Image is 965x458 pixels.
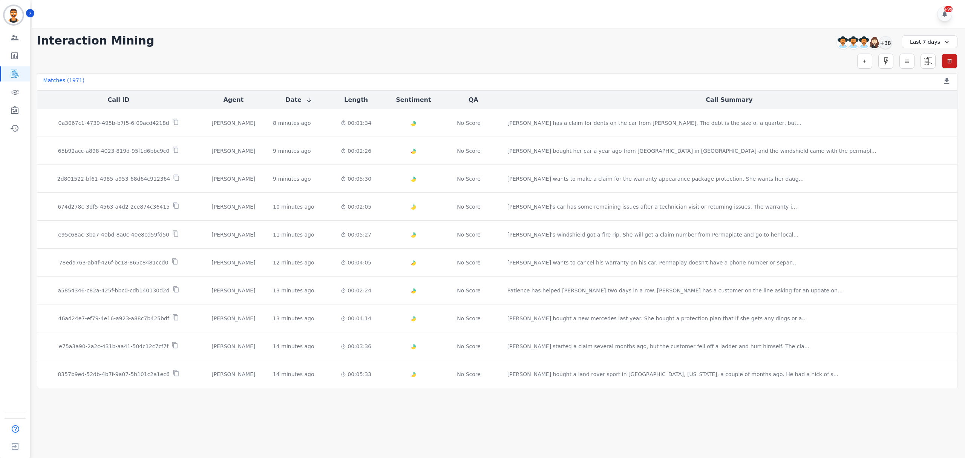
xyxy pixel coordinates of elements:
[58,287,170,294] p: a5854346-c82a-425f-bbc0-cdb140130d2d
[507,147,876,155] div: [PERSON_NAME] bought her car a year ago from [GEOGRAPHIC_DATA] in [GEOGRAPHIC_DATA] and the winds...
[507,203,797,211] div: [PERSON_NAME]'s car has some remaining issues after a technician visit or returning issues. The w...
[344,95,368,105] button: Length
[337,370,375,378] div: 00:05:33
[273,259,314,266] div: 12 minutes ago
[206,287,261,294] div: [PERSON_NAME]
[507,119,801,127] div: [PERSON_NAME] has a claim for dents on the car from [PERSON_NAME]. The debt is the size of a quar...
[206,370,261,378] div: [PERSON_NAME]
[469,95,478,105] button: QA
[206,231,261,238] div: [PERSON_NAME]
[273,343,314,350] div: 14 minutes ago
[58,231,169,238] p: e95c68ac-3ba7-40bd-8a0c-40e8cd59fd50
[206,147,261,155] div: [PERSON_NAME]
[337,147,375,155] div: 00:02:26
[457,231,481,238] div: No Score
[457,119,481,127] div: No Score
[273,203,314,211] div: 10 minutes ago
[273,231,314,238] div: 11 minutes ago
[57,175,170,183] p: 2d801522-bf61-4985-a953-68d64c912364
[206,175,261,183] div: [PERSON_NAME]
[457,147,481,155] div: No Score
[206,259,261,266] div: [PERSON_NAME]
[206,119,261,127] div: [PERSON_NAME]
[457,175,481,183] div: No Score
[507,175,804,183] div: [PERSON_NAME] wants to make a claim for the warranty appearance package protection. She wants her...
[337,203,375,211] div: 00:02:05
[396,95,431,105] button: Sentiment
[273,287,314,294] div: 13 minutes ago
[337,119,375,127] div: 00:01:34
[944,6,953,12] div: +99
[43,77,85,87] div: Matches ( 1971 )
[902,35,957,48] div: Last 7 days
[206,315,261,322] div: [PERSON_NAME]
[507,315,807,322] div: [PERSON_NAME] bought a new mercedes last year. She bought a protection plan that if she gets any ...
[223,95,244,105] button: Agent
[337,315,375,322] div: 00:04:14
[337,175,375,183] div: 00:05:30
[457,259,481,266] div: No Score
[507,231,798,238] div: [PERSON_NAME]'s windshield got a fire rip. She will get a claim number from Permaplate and go to ...
[337,259,375,266] div: 00:04:05
[5,6,23,24] img: Bordered avatar
[206,203,261,211] div: [PERSON_NAME]
[273,119,311,127] div: 8 minutes ago
[337,231,375,238] div: 00:05:27
[337,287,375,294] div: 00:02:24
[457,203,481,211] div: No Score
[273,147,311,155] div: 9 minutes ago
[337,343,375,350] div: 00:03:36
[285,95,312,105] button: Date
[273,315,314,322] div: 13 minutes ago
[59,343,168,350] p: e75a3a90-2a2c-431b-aa41-504c12c7cf7f
[206,343,261,350] div: [PERSON_NAME]
[507,259,796,266] div: [PERSON_NAME] wants to cancel his warranty on his car. Permaplay doesn't have a phone number or s...
[507,343,809,350] div: [PERSON_NAME] started a claim several months ago, but the customer fell off a ladder and hurt him...
[107,95,129,105] button: Call ID
[58,147,170,155] p: 65b92acc-a898-4023-819d-95f1d6bbc9c0
[879,36,892,49] div: +38
[58,315,169,322] p: 46ad24e7-ef79-4e16-a923-a88c7b425bdf
[457,315,481,322] div: No Score
[507,287,843,294] div: Patience has helped [PERSON_NAME] two days in a row. [PERSON_NAME] has a customer on the line ask...
[457,370,481,378] div: No Score
[58,203,170,211] p: 674d278c-3df5-4563-a4d2-2ce874c36415
[58,119,169,127] p: 0a3067c1-4739-495b-b7f5-6f09acd4218d
[273,370,314,378] div: 14 minutes ago
[58,370,170,378] p: 8357b9ed-52db-4b7f-9a07-5b101c2a1ec6
[273,175,311,183] div: 9 minutes ago
[59,259,168,266] p: 78eda763-ab4f-426f-bc18-865c8481ccd0
[457,287,481,294] div: No Score
[507,370,838,378] div: [PERSON_NAME] bought a land rover sport in [GEOGRAPHIC_DATA], [US_STATE], a couple of months ago....
[37,34,155,48] h1: Interaction Mining
[706,95,752,105] button: Call Summary
[457,343,481,350] div: No Score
